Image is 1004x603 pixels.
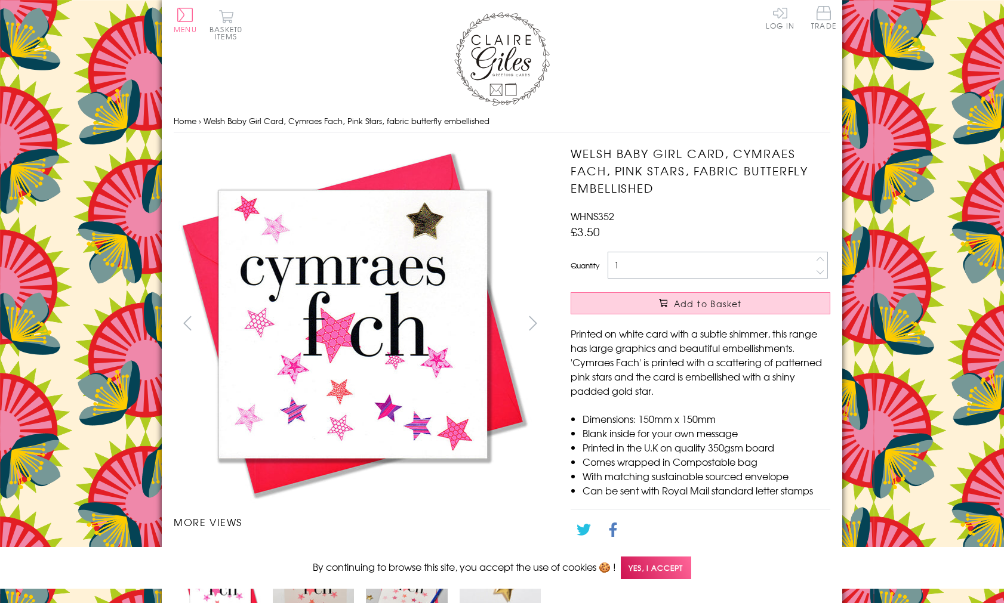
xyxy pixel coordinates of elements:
[174,115,196,126] a: Home
[174,109,830,134] nav: breadcrumbs
[583,454,830,469] li: Comes wrapped in Compostable bag
[174,24,197,35] span: Menu
[210,10,242,40] button: Basket0 items
[583,483,830,497] li: Can be sent with Royal Mail standard letter stamps
[571,292,830,314] button: Add to Basket
[811,6,836,29] span: Trade
[583,440,830,454] li: Printed in the U.K on quality 350gsm board
[215,24,242,42] span: 0 items
[811,6,836,32] a: Trade
[204,115,489,126] span: Welsh Baby Girl Card, Cymraes Fach, Pink Stars, fabric butterfly embellished
[571,145,830,196] h1: Welsh Baby Girl Card, Cymraes Fach, Pink Stars, fabric butterfly embellished
[174,145,532,503] img: Welsh Baby Girl Card, Cymraes Fach, Pink Stars, fabric butterfly embellished
[174,8,197,33] button: Menu
[174,310,201,336] button: prev
[520,310,547,336] button: next
[674,298,742,310] span: Add to Basket
[621,556,691,580] span: Yes, I accept
[766,6,794,29] a: Log In
[571,209,614,223] span: WHNS352
[547,145,905,503] img: Welsh Baby Girl Card, Cymraes Fach, Pink Stars, fabric butterfly embellished
[583,412,830,426] li: Dimensions: 150mm x 150mm
[199,115,201,126] span: ›
[174,515,547,529] h3: More views
[454,12,550,106] img: Claire Giles Greetings Cards
[571,326,830,398] p: Printed on white card with a subtle shimmer, this range has large graphics and beautiful embellis...
[583,426,830,440] li: Blank inside for your own message
[571,260,599,271] label: Quantity
[571,223,600,240] span: £3.50
[583,469,830,483] li: With matching sustainable sourced envelope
